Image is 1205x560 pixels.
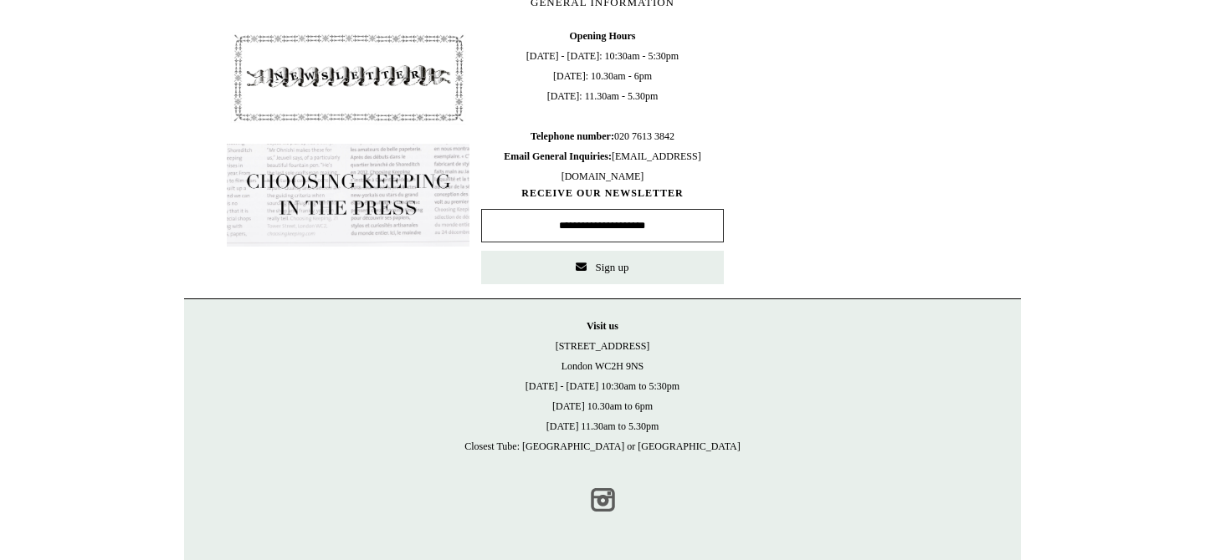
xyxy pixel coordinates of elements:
[595,261,628,273] span: Sign up
[587,320,618,332] strong: Visit us
[481,251,724,284] button: Sign up
[611,130,614,142] b: :
[227,144,469,247] img: pf-635a2b01-aa89-4342-bbcd-4371b60f588c--In-the-press-Button_1200x.jpg
[227,26,469,130] img: pf-4db91bb9--1305-Newsletter-Button_1200x.jpg
[481,186,724,201] span: RECEIVE OUR NEWSLETTER
[201,316,1004,456] p: [STREET_ADDRESS] London WC2H 9NS [DATE] - [DATE] 10:30am to 5:30pm [DATE] 10.30am to 6pm [DATE] 1...
[736,26,978,277] iframe: google_map
[584,481,621,518] a: Instagram
[504,150,612,162] b: Email General Inquiries:
[504,150,700,182] span: [EMAIL_ADDRESS][DOMAIN_NAME]
[481,26,724,186] span: [DATE] - [DATE]: 10:30am - 5:30pm [DATE]: 10.30am - 6pm [DATE]: 11.30am - 5.30pm 020 7613 3842
[531,130,614,142] b: Telephone number
[569,30,635,42] b: Opening Hours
